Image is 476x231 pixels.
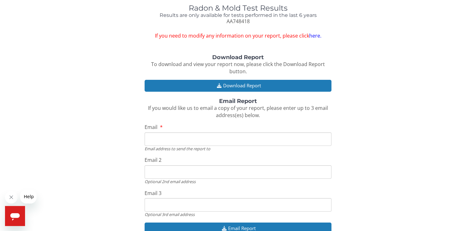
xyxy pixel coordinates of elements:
[212,54,264,61] strong: Download Report
[145,179,331,184] div: Optional 2nd email address
[145,124,157,131] span: Email
[148,105,328,119] span: If you would like us to email a copy of your report, please enter up to 3 email address(es) below.
[5,206,25,226] iframe: Button to launch messaging window
[5,191,18,203] iframe: Close message
[145,146,331,151] div: Email address to send the report to
[151,61,325,75] span: To download and view your report now, please click the Download Report button.
[145,32,331,39] span: If you need to modify any information on your report, please click
[145,212,331,217] div: Optional 3rd email address
[145,157,161,163] span: Email 2
[20,190,37,203] iframe: Message from company
[145,13,331,18] h4: Results are only available for tests performed in the last 6 years
[219,98,257,105] strong: Email Report
[145,4,331,12] h1: Radon & Mold Test Results
[145,190,161,197] span: Email 3
[145,80,331,91] button: Download Report
[309,32,321,39] a: here.
[226,18,249,25] span: AA748418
